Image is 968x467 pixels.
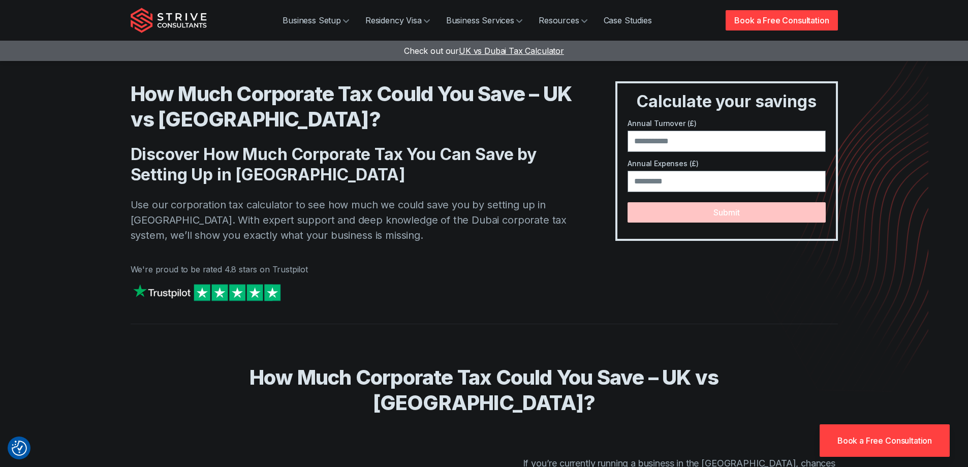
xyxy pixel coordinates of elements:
a: Check out ourUK vs Dubai Tax Calculator [404,46,564,56]
label: Annual Expenses (£) [628,158,825,169]
a: Business Services [438,10,530,30]
span: UK vs Dubai Tax Calculator [459,46,564,56]
h1: How Much Corporate Tax Could You Save – UK vs [GEOGRAPHIC_DATA]? [131,81,575,132]
label: Annual Turnover (£) [628,118,825,129]
img: Revisit consent button [12,441,27,456]
a: Resources [530,10,596,30]
p: Use our corporation tax calculator to see how much we could save you by setting up in [GEOGRAPHIC... [131,197,575,243]
h2: How Much Corporate Tax Could You Save – UK vs [GEOGRAPHIC_DATA]? [159,365,809,416]
a: Business Setup [274,10,357,30]
a: Book a Free Consultation [726,10,837,30]
img: Strive on Trustpilot [131,282,283,303]
a: Book a Free Consultation [820,424,950,457]
h2: Discover How Much Corporate Tax You Can Save by Setting Up in [GEOGRAPHIC_DATA] [131,144,575,185]
button: Submit [628,202,825,223]
img: Strive Consultants [131,8,207,33]
a: Residency Visa [357,10,438,30]
button: Consent Preferences [12,441,27,456]
p: We're proud to be rated 4.8 stars on Trustpilot [131,263,575,275]
a: Case Studies [596,10,660,30]
h3: Calculate your savings [621,91,831,112]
